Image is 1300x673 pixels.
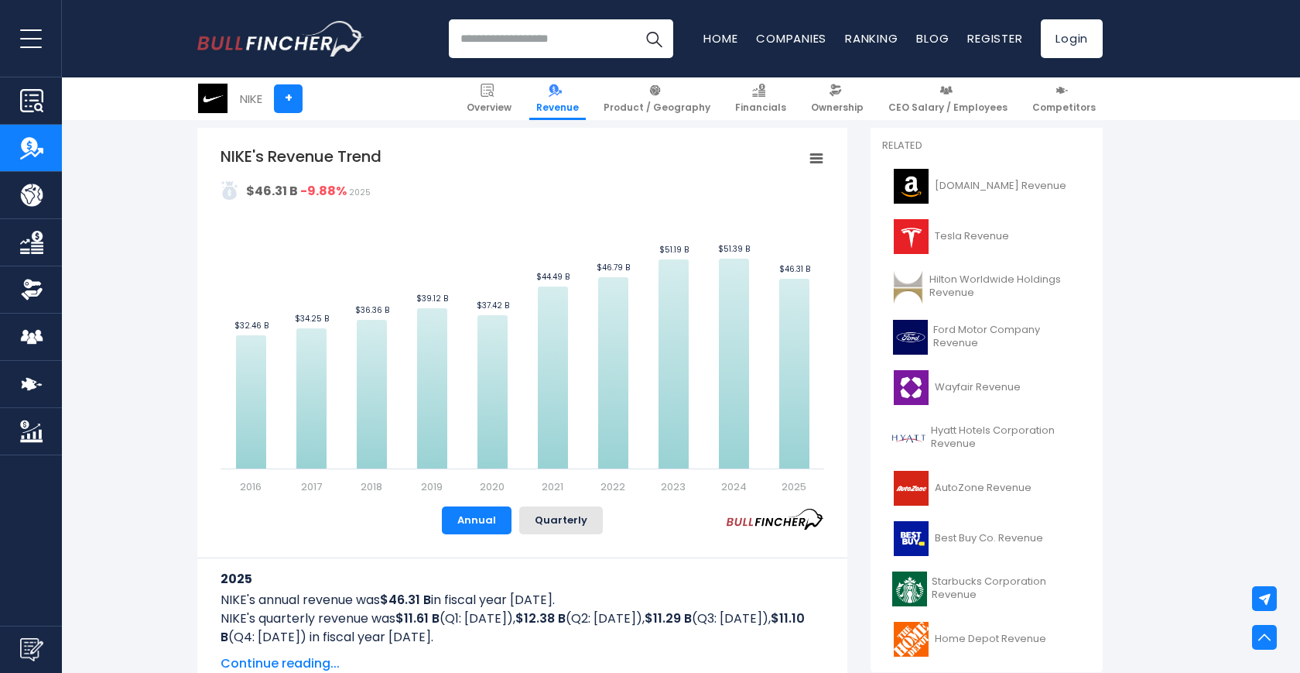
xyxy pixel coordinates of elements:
img: NKE logo [198,84,227,113]
a: Revenue [529,77,586,120]
a: Blog [916,30,949,46]
text: 2016 [240,479,262,494]
text: $36.36 B [355,304,389,316]
p: NIKE's annual revenue was in fiscal year [DATE]. [221,591,824,609]
text: 2018 [361,479,382,494]
img: HD logo [891,622,930,657]
text: $51.39 B [718,243,750,255]
text: $51.19 B [659,244,689,256]
text: 2024 [721,479,747,494]
span: Ownership [811,101,864,114]
img: Ownership [20,278,43,301]
b: $46.31 B [380,591,431,609]
text: $39.12 B [416,293,448,304]
text: $34.25 B [295,313,329,324]
text: 2021 [542,479,563,494]
text: $46.79 B [597,262,630,273]
a: + [274,84,303,113]
span: Continue reading... [221,654,824,673]
text: $32.46 B [234,320,269,331]
a: Overview [460,77,518,120]
a: Financials [728,77,793,120]
img: AMZN logo [891,169,930,204]
span: Overview [467,101,511,114]
b: $11.29 B [645,609,692,627]
a: Wayfair Revenue [882,366,1091,409]
a: Ford Motor Company Revenue [882,316,1091,359]
img: AZO logo [891,471,930,506]
a: Ranking [845,30,898,46]
span: Revenue [536,101,579,114]
span: CEO Salary / Employees [888,101,1007,114]
a: Home [703,30,737,46]
p: Related [882,139,1091,153]
div: NIKE [240,90,262,108]
text: 2019 [421,479,443,494]
strong: $46.31 B [246,182,298,200]
a: Companies [756,30,826,46]
text: $37.42 B [477,300,509,311]
img: HLT logo [891,270,925,304]
span: Financials [735,101,786,114]
img: BBY logo [891,521,930,556]
a: Login [1041,19,1103,58]
img: W logo [891,370,930,405]
img: addasd [221,181,239,200]
span: Competitors [1032,101,1096,114]
a: Hilton Worldwide Holdings Revenue [882,266,1091,308]
a: Hyatt Hotels Corporation Revenue [882,417,1091,459]
a: Best Buy Co. Revenue [882,517,1091,560]
text: $46.31 B [779,263,810,275]
text: 2023 [661,479,686,494]
tspan: NIKE's Revenue Trend [221,146,381,167]
img: TSLA logo [891,219,930,254]
text: 2017 [301,479,322,494]
img: SBUX logo [891,572,927,606]
img: Bullfincher logo [197,21,364,57]
button: Quarterly [519,506,603,534]
a: Tesla Revenue [882,215,1091,258]
a: AutoZone Revenue [882,467,1091,510]
span: 2025 [349,187,371,198]
text: $44.49 B [536,271,570,283]
button: Search [635,19,673,58]
h3: 2025 [221,569,824,589]
button: Annual [442,506,511,534]
strong: -9.88% [300,182,347,200]
span: Product / Geography [604,101,710,114]
a: Home Depot Revenue [882,618,1091,661]
a: CEO Salary / Employees [881,77,1014,120]
b: $11.61 B [395,609,440,627]
a: Competitors [1025,77,1103,120]
a: Product / Geography [597,77,717,120]
a: Ownership [804,77,871,120]
a: Starbucks Corporation Revenue [882,568,1091,610]
svg: NIKE's Revenue Trend [221,146,824,494]
p: NIKE's quarterly revenue was (Q1: [DATE]), (Q2: [DATE]), (Q3: [DATE]), (Q4: [DATE]) in fiscal yea... [221,609,824,647]
img: H logo [891,421,926,455]
a: [DOMAIN_NAME] Revenue [882,165,1091,208]
text: 2020 [480,479,505,494]
a: Register [967,30,1022,46]
b: $12.38 B [515,609,566,627]
a: Go to homepage [197,21,364,57]
b: $11.10 B [221,609,805,646]
text: 2022 [600,479,625,494]
img: F logo [891,320,929,355]
text: 2025 [782,479,806,494]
